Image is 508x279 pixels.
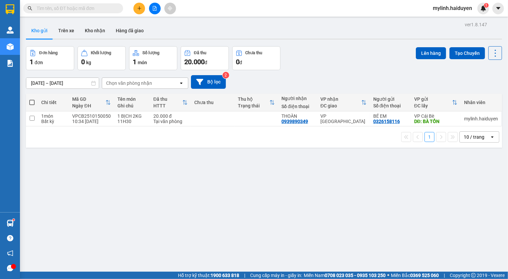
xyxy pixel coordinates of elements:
button: 1 [424,132,434,142]
div: Đã thu [153,96,182,102]
button: Đã thu20.000đ [181,46,229,70]
div: 1 BỊCH 2KG [117,113,146,119]
input: Select a date range. [26,78,99,88]
div: 10:34 [DATE] [72,119,111,124]
div: Số điện thoại [281,104,314,109]
div: Người gửi [373,96,408,102]
div: 0326158116 [373,119,400,124]
div: Đơn hàng [39,51,58,55]
button: Đơn hàng1đơn [26,46,74,70]
span: 1 [485,3,487,8]
div: VP Cái Bè [414,113,457,119]
div: VP gửi [414,96,452,102]
div: Ghi chú [117,103,146,108]
span: mylinh.haiduyen [427,4,477,12]
button: plus [133,3,145,14]
div: BÉ EM [373,113,408,119]
button: aim [164,3,176,14]
div: Người nhận [281,96,314,101]
div: Chọn văn phòng nhận [106,80,152,86]
th: Toggle SortBy [235,94,278,111]
button: file-add [149,3,161,14]
span: aim [168,6,172,11]
div: ver 1.8.147 [465,21,487,28]
svg: open [490,134,495,140]
span: question-circle [7,235,13,241]
span: 0 [236,58,240,66]
sup: 2 [223,72,229,78]
div: Tên món [117,96,146,102]
div: 10 / trang [464,134,484,140]
th: Toggle SortBy [69,94,114,111]
div: ĐC lấy [414,103,452,108]
img: warehouse-icon [7,27,14,34]
th: Toggle SortBy [317,94,370,111]
div: 20.000 đ [153,113,188,119]
span: | [244,272,245,279]
span: Cung cấp máy in - giấy in: [250,272,302,279]
strong: 1900 633 818 [211,273,239,278]
div: Mã GD [72,96,105,102]
span: copyright [471,273,476,278]
button: Bộ lọc [191,75,226,89]
span: kg [86,60,91,65]
div: Bất kỳ [41,119,66,124]
span: ⚪️ [387,274,389,277]
span: message [7,265,13,271]
div: Số lượng [142,51,159,55]
div: Trạng thái [238,103,269,108]
img: solution-icon [7,60,14,67]
div: Chi tiết [41,100,66,105]
span: | [444,272,445,279]
span: đ [240,60,242,65]
span: 1 [133,58,136,66]
span: đơn [35,60,43,65]
button: Tạo Chuyến [449,47,485,59]
img: warehouse-icon [7,43,14,50]
span: search [28,6,32,11]
span: món [138,60,147,65]
sup: 1 [13,219,15,221]
button: Kho nhận [80,23,110,39]
span: Hỗ trợ kỹ thuật: [178,272,239,279]
span: đ [205,60,207,65]
input: Tìm tên, số ĐT hoặc mã đơn [37,5,115,12]
div: Ngày ĐH [72,103,105,108]
span: plus [137,6,142,11]
div: VP [GEOGRAPHIC_DATA] [320,113,367,124]
span: Miền Bắc [391,272,439,279]
div: mylinh.haiduyen [464,116,498,121]
span: file-add [152,6,157,11]
div: Chưa thu [246,51,262,55]
sup: 1 [484,3,489,8]
button: Số lượng1món [129,46,177,70]
div: Nhân viên [464,100,498,105]
div: Số điện thoại [373,103,408,108]
div: 11H30 [117,119,146,124]
button: Hàng đã giao [110,23,149,39]
div: Đã thu [194,51,206,55]
div: 0939890349 [281,119,308,124]
div: VPCB2510150050 [72,113,111,119]
svg: open [179,80,184,86]
div: THOÀN [281,113,314,119]
div: Khối lượng [91,51,111,55]
button: Kho gửi [26,23,53,39]
span: 1 [30,58,33,66]
img: icon-new-feature [480,5,486,11]
button: Lên hàng [416,47,446,59]
span: 20.000 [184,58,205,66]
strong: 0369 525 060 [410,273,439,278]
span: Miền Nam [304,272,386,279]
th: Toggle SortBy [150,94,191,111]
div: VP nhận [320,96,361,102]
img: logo-vxr [6,4,14,14]
strong: 0708 023 035 - 0935 103 250 [325,273,386,278]
div: ĐC giao [320,103,361,108]
img: warehouse-icon [7,220,14,227]
div: DĐ: BÀ TỒN [414,119,457,124]
div: HTTT [153,103,182,108]
button: Chưa thu0đ [232,46,280,70]
div: 1 món [41,113,66,119]
button: caret-down [492,3,504,14]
